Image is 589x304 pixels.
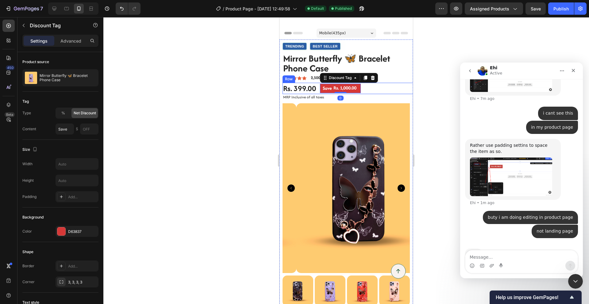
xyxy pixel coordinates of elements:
[279,17,413,304] iframe: Design area
[5,112,15,117] div: Beta
[496,294,568,300] span: Help us improve GemPages!
[56,175,98,186] input: Auto
[22,178,34,183] div: Height
[22,110,31,116] div: Type
[22,249,33,255] div: Shape
[68,194,97,200] div: Add...
[225,6,290,12] span: Product Page - [DATE] 12:49:58
[22,229,32,234] div: Color
[465,2,523,15] button: Assigned Products
[40,5,43,12] p: 7
[68,229,97,234] div: D63837
[22,263,34,269] div: Border
[22,215,44,220] div: Background
[568,274,583,289] iframe: Intercom live chat
[68,264,97,269] div: Add...
[470,6,509,12] span: Assigned Products
[311,6,324,11] span: Default
[460,63,583,278] iframe: Intercom live chat
[30,38,48,44] p: Settings
[61,110,65,116] span: %
[68,279,97,285] div: 3, 3, 3, 3
[25,72,37,84] img: product feature img
[22,146,39,154] div: Size
[80,123,98,135] input: OFF
[30,22,82,29] p: Discount Tag
[56,158,98,169] input: Auto
[22,99,29,104] div: Tag
[335,6,352,11] span: Published
[22,126,36,132] div: Content
[525,2,546,15] button: Save
[22,279,35,285] div: Corner
[22,161,33,167] div: Width
[22,59,49,65] div: Product source
[2,2,46,15] button: 7
[56,123,74,135] input: SALE
[553,6,569,12] div: Publish
[223,6,224,12] span: /
[116,2,141,15] div: Undo/Redo
[40,74,96,82] p: Mirror Butterfly 🦋 Bracelet Phone Case
[531,6,541,11] span: Save
[76,126,78,132] span: $
[74,110,96,116] span: Net Discount
[6,65,15,70] div: 450
[496,294,576,301] button: Show survey - Help us improve GemPages!
[548,2,574,15] button: Publish
[22,194,37,199] div: Padding
[60,38,81,44] p: Advanced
